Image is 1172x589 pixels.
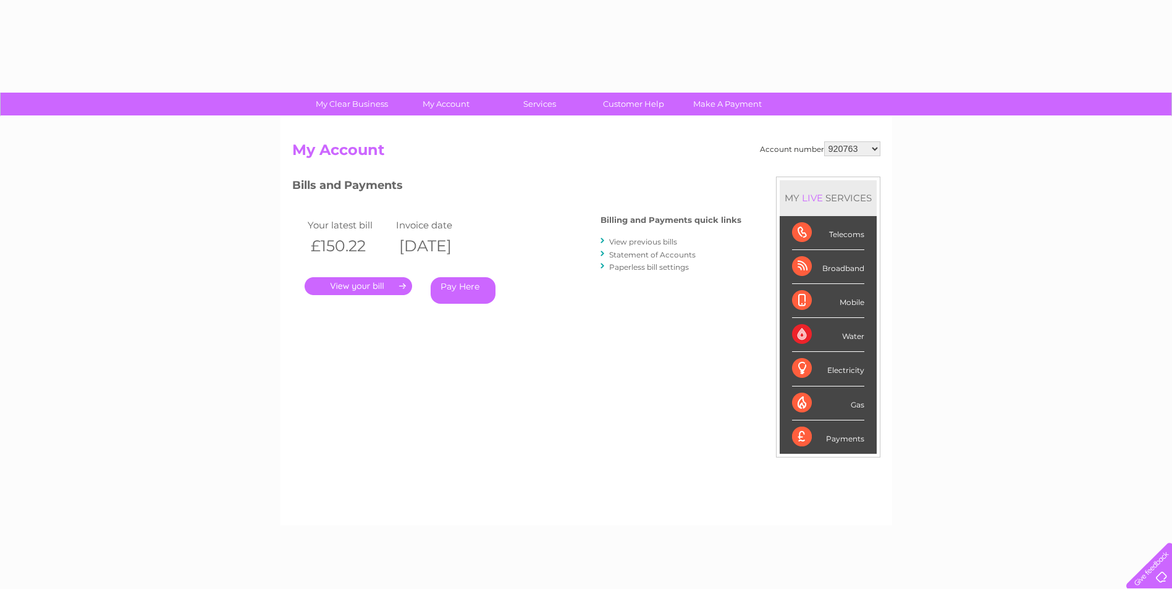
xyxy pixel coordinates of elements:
[301,93,403,115] a: My Clear Business
[305,233,394,259] th: £150.22
[792,318,864,352] div: Water
[792,250,864,284] div: Broadband
[792,352,864,386] div: Electricity
[305,217,394,233] td: Your latest bill
[305,277,412,295] a: .
[609,237,677,246] a: View previous bills
[760,141,880,156] div: Account number
[431,277,495,304] a: Pay Here
[489,93,591,115] a: Services
[601,215,741,225] h4: Billing and Payments quick links
[792,216,864,250] div: Telecoms
[792,284,864,318] div: Mobile
[393,217,482,233] td: Invoice date
[292,177,741,198] h3: Bills and Payments
[393,233,482,259] th: [DATE]
[583,93,685,115] a: Customer Help
[677,93,778,115] a: Make A Payment
[792,386,864,420] div: Gas
[609,262,689,272] a: Paperless bill settings
[292,141,880,165] h2: My Account
[792,420,864,454] div: Payments
[780,180,877,215] div: MY SERVICES
[609,250,696,259] a: Statement of Accounts
[395,93,497,115] a: My Account
[799,192,825,204] div: LIVE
